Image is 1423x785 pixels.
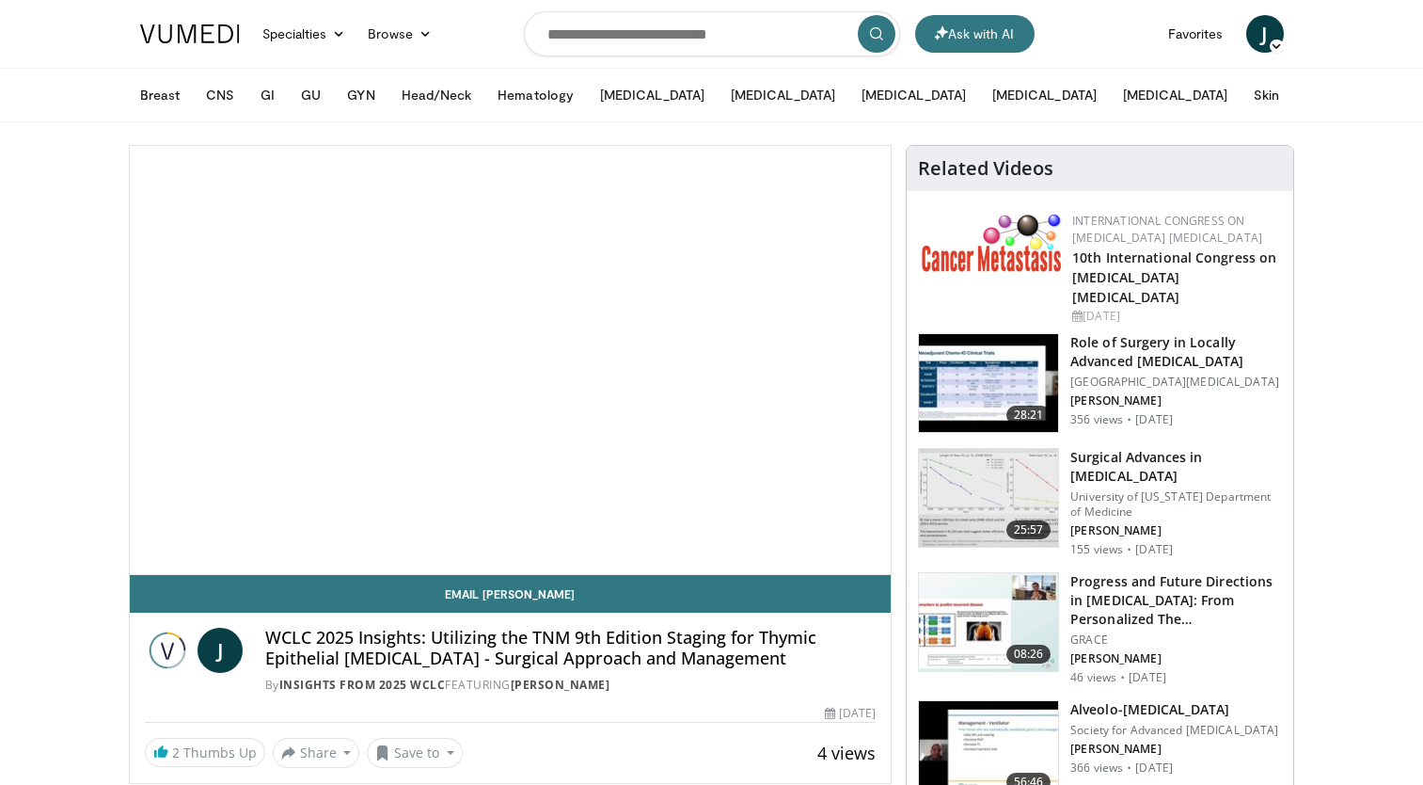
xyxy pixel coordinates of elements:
[265,677,877,694] div: By FEATURING
[511,677,610,693] a: [PERSON_NAME]
[1006,521,1051,539] span: 25:57
[918,448,1282,557] a: 25:57 Surgical Advances in [MEDICAL_DATA] University of [US_STATE] Department of Medicine [PERSON...
[1070,489,1282,520] p: University of [US_STATE] Department of Medicine
[367,738,463,768] button: Save to
[486,76,585,114] button: Hematology
[195,76,245,114] button: CNS
[1070,700,1278,719] h3: Alveolo-[MEDICAL_DATA]
[524,11,900,56] input: Search topics, interventions
[1129,670,1166,685] p: [DATE]
[279,677,446,693] a: Insights from 2025 WCLC
[918,333,1282,433] a: 28:21 Role of Surgery in Locally Advanced [MEDICAL_DATA] [GEOGRAPHIC_DATA][MEDICAL_DATA] [PERSON_...
[1070,448,1282,486] h3: Surgical Advances in [MEDICAL_DATA]
[981,76,1108,114] button: [MEDICAL_DATA]
[922,213,1063,272] img: 6ff8bc22-9509-4454-a4f8-ac79dd3b8976.png.150x105_q85_autocrop_double_scale_upscale_version-0.2.png
[1135,761,1173,776] p: [DATE]
[1135,542,1173,557] p: [DATE]
[1070,393,1282,409] p: [PERSON_NAME]
[1120,670,1125,685] div: ·
[919,573,1058,671] img: 34f46ac5-6340-43c3-a844-9e9dc6a300de.150x105_q85_crop-smart_upscale.jpg
[140,24,240,43] img: VuMedi Logo
[1070,333,1282,371] h3: Role of Surgery in Locally Advanced [MEDICAL_DATA]
[919,334,1058,432] img: 0cc2a885-86fe-47b5-b40f-7602b80c5040.150x105_q85_crop-smart_upscale.jpg
[198,628,243,673] a: J
[1072,248,1276,306] a: 10th International Congress on [MEDICAL_DATA] [MEDICAL_DATA]
[1127,761,1131,776] div: ·
[589,76,716,114] button: [MEDICAL_DATA]
[265,628,877,668] h4: WCLC 2025 Insights: Utilizing the TNM 9th Edition Staging for Thymic Epithelial [MEDICAL_DATA] - ...
[249,76,286,114] button: GI
[145,738,265,767] a: 2 Thumbs Up
[130,575,892,613] a: Email [PERSON_NAME]
[915,15,1035,53] button: Ask with AI
[1006,406,1051,425] span: 28:21
[1135,412,1173,427] p: [DATE]
[129,76,191,114] button: Breast
[1070,723,1278,738] p: Society for Advanced [MEDICAL_DATA]
[1127,542,1131,557] div: ·
[1070,412,1123,427] p: 356 views
[1006,645,1051,664] span: 08:26
[1070,542,1123,557] p: 155 views
[1070,572,1282,629] h3: Progress and Future Directions in [MEDICAL_DATA]: From Personalized The…
[1072,308,1278,325] div: [DATE]
[918,157,1053,180] h4: Related Videos
[1070,651,1282,666] p: [PERSON_NAME]
[1157,15,1235,53] a: Favorites
[1070,523,1282,538] p: [PERSON_NAME]
[817,742,876,764] span: 4 views
[1242,76,1290,114] button: Skin
[1070,375,1282,390] p: [GEOGRAPHIC_DATA][MEDICAL_DATA]
[1072,213,1262,246] a: International Congress on [MEDICAL_DATA] [MEDICAL_DATA]
[1127,412,1131,427] div: ·
[172,744,180,761] span: 2
[850,76,977,114] button: [MEDICAL_DATA]
[390,76,483,114] button: Head/Neck
[336,76,386,114] button: GYN
[290,76,332,114] button: GU
[1070,742,1278,757] p: [PERSON_NAME]
[130,146,892,575] video-js: Video Player
[1112,76,1239,114] button: [MEDICAL_DATA]
[1070,633,1282,648] p: GRACE
[145,628,190,673] img: Insights from 2025 WCLC
[1070,670,1116,685] p: 46 views
[356,15,443,53] a: Browse
[825,705,876,722] div: [DATE]
[251,15,357,53] a: Specialties
[1070,761,1123,776] p: 366 views
[918,572,1282,685] a: 08:26 Progress and Future Directions in [MEDICAL_DATA]: From Personalized The… GRACE [PERSON_NAME...
[273,738,360,768] button: Share
[919,449,1058,547] img: 2e17de3c-c00f-4e8e-901e-dedf65a9b0b0.150x105_q85_crop-smart_upscale.jpg
[719,76,846,114] button: [MEDICAL_DATA]
[1246,15,1284,53] a: J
